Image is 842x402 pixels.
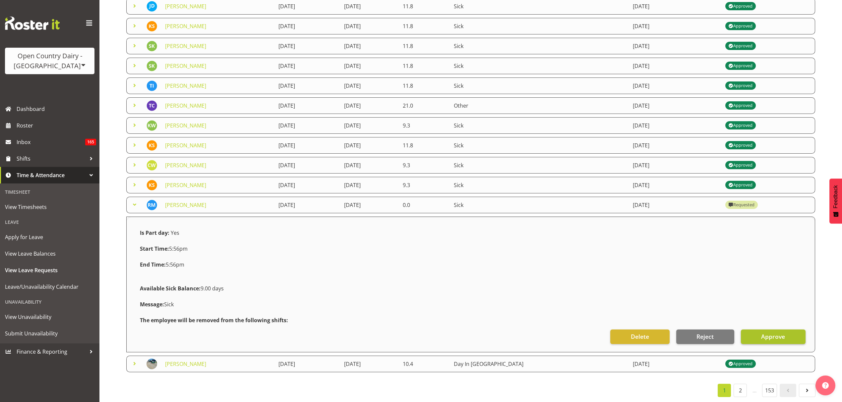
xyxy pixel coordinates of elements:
div: Approved [729,122,752,129]
button: Delete [610,329,669,344]
a: [PERSON_NAME] [165,42,206,50]
img: leon-harrison5c2f3339fd17ca37e44f2f954d40a40d.png [147,359,157,369]
div: Approved [729,161,752,169]
td: [DATE] [629,157,721,174]
td: Sick [450,38,629,54]
a: [PERSON_NAME] [165,122,206,129]
td: [DATE] [629,77,721,94]
td: [DATE] [340,18,399,34]
td: [DATE] [274,18,340,34]
div: Approved [729,360,752,368]
td: Sick [450,117,629,134]
td: Sick [450,77,629,94]
a: [PERSON_NAME] [165,162,206,169]
div: Approved [729,82,752,90]
a: [PERSON_NAME] [165,142,206,149]
img: tama-irvine10093.jpg [147,80,157,91]
div: Approved [729,181,752,189]
td: [DATE] [340,157,399,174]
a: [PERSON_NAME] [165,82,206,89]
span: 5:56pm [140,245,188,252]
span: Time & Attendance [17,170,86,180]
td: [DATE] [629,356,721,372]
td: [DATE] [274,77,340,94]
td: Sick [450,177,629,193]
strong: Is Part day: [140,229,169,236]
span: 165 [85,139,96,145]
strong: End Time: [140,261,166,268]
div: Approved [729,102,752,110]
span: Leave/Unavailability Calendar [5,282,94,292]
td: Sick [450,58,629,74]
td: Sick [450,197,629,213]
td: [DATE] [274,197,340,213]
td: 10.4 [399,356,450,372]
a: Submit Unavailability [2,325,98,342]
span: Inbox [17,137,85,147]
img: john-dalton7431.jpg [147,1,157,12]
img: Rosterit website logo [5,17,60,30]
a: View Leave Requests [2,262,98,278]
td: 11.8 [399,38,450,54]
a: [PERSON_NAME] [165,201,206,209]
td: [DATE] [629,97,721,114]
img: kevin-stuck7439.jpg [147,180,157,190]
td: [DATE] [274,356,340,372]
span: Reject [696,332,714,341]
td: 9.3 [399,177,450,193]
img: help-xxl-2.png [822,382,829,389]
td: [DATE] [340,38,399,54]
div: Sick [136,296,806,312]
span: Submit Unavailability [5,328,94,338]
td: 9.3 [399,157,450,174]
td: Sick [450,18,629,34]
td: [DATE] [629,197,721,213]
a: [PERSON_NAME] [165,360,206,368]
td: 0.0 [399,197,450,213]
span: Apply for Leave [5,232,94,242]
div: 9.00 days [136,280,806,296]
a: [PERSON_NAME] [165,102,206,109]
td: [DATE] [340,58,399,74]
td: [DATE] [340,117,399,134]
img: kerrod-ward11647.jpg [147,120,157,131]
td: [DATE] [340,77,399,94]
strong: Message: [140,301,164,308]
a: [PERSON_NAME] [165,181,206,189]
td: Day In [GEOGRAPHIC_DATA] [450,356,629,372]
a: Leave/Unavailability Calendar [2,278,98,295]
a: View Unavailability [2,309,98,325]
td: 11.8 [399,58,450,74]
img: kevin-stuck7439.jpg [147,21,157,31]
div: Requested [729,201,754,209]
a: 2 [734,384,747,397]
span: Delete [631,332,649,341]
div: Approved [729,62,752,70]
td: [DATE] [340,97,399,114]
td: [DATE] [274,117,340,134]
td: [DATE] [274,137,340,154]
img: tracey-chittock9998.jpg [147,100,157,111]
td: 11.8 [399,77,450,94]
td: Sick [450,137,629,154]
a: 153 [762,384,777,397]
td: 11.8 [399,137,450,154]
strong: The employee will be removed from the following shifts: [140,317,288,324]
button: Feedback - Show survey [829,178,842,224]
td: [DATE] [629,117,721,134]
div: Unavailability [2,295,98,309]
td: [DATE] [629,177,721,193]
td: [DATE] [274,157,340,174]
td: [DATE] [340,356,399,372]
span: Yes [171,229,179,236]
span: Shifts [17,154,86,164]
img: cassidy-williams9866.jpg [147,160,157,171]
div: Approved [729,141,752,149]
button: Reject [676,329,734,344]
td: [DATE] [340,177,399,193]
span: Feedback [833,185,839,208]
span: View Leave Balances [5,249,94,259]
td: [DATE] [629,18,721,34]
td: [DATE] [274,97,340,114]
span: Approve [761,332,785,341]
